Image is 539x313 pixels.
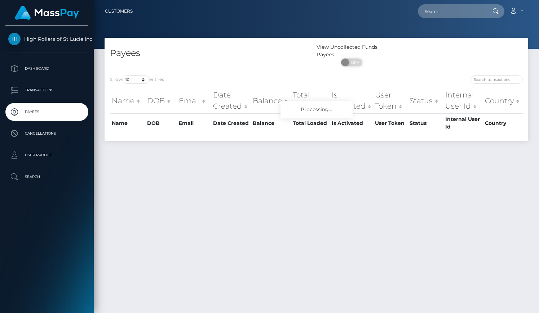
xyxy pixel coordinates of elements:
th: Status [408,113,443,132]
th: User Token [373,113,408,132]
a: Payees [5,103,88,121]
a: Dashboard [5,60,88,78]
th: Is Activated [330,88,373,113]
p: Dashboard [8,63,85,74]
span: OFF [345,58,363,66]
th: Internal User Id [443,113,483,132]
th: Country [483,113,523,132]
p: Cancellations [8,128,85,139]
a: Customers [105,4,133,19]
th: DOB [145,88,177,113]
div: Processing... [280,101,353,118]
th: Country [483,88,523,113]
th: Status [408,88,443,113]
p: Transactions [8,85,85,96]
th: Email [177,113,211,132]
a: Cancellations [5,125,88,143]
span: High Rollers of St Lucie Inc [5,36,88,42]
select: Showentries [122,75,149,84]
th: Email [177,88,211,113]
th: Name [110,113,145,132]
th: Name [110,88,145,113]
th: User Token [373,88,408,113]
p: Payees [8,106,85,117]
a: Search [5,168,88,186]
div: View Uncollected Funds Payees [317,43,387,58]
img: High Rollers of St Lucie Inc [8,33,21,45]
input: Search transactions [470,75,523,84]
th: Balance [251,88,291,113]
a: User Profile [5,146,88,164]
th: Is Activated [330,113,373,132]
th: DOB [145,113,177,132]
th: Balance [251,113,291,132]
th: Date Created [211,88,251,113]
p: User Profile [8,150,85,161]
a: Transactions [5,81,88,99]
th: Internal User Id [443,88,483,113]
img: MassPay Logo [15,6,79,20]
th: Total Loaded [291,88,330,113]
th: Date Created [211,113,251,132]
label: Show entries [110,75,164,84]
input: Search... [418,4,486,18]
th: Total Loaded [291,113,330,132]
h4: Payees [110,47,311,60]
p: Search [8,171,85,182]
